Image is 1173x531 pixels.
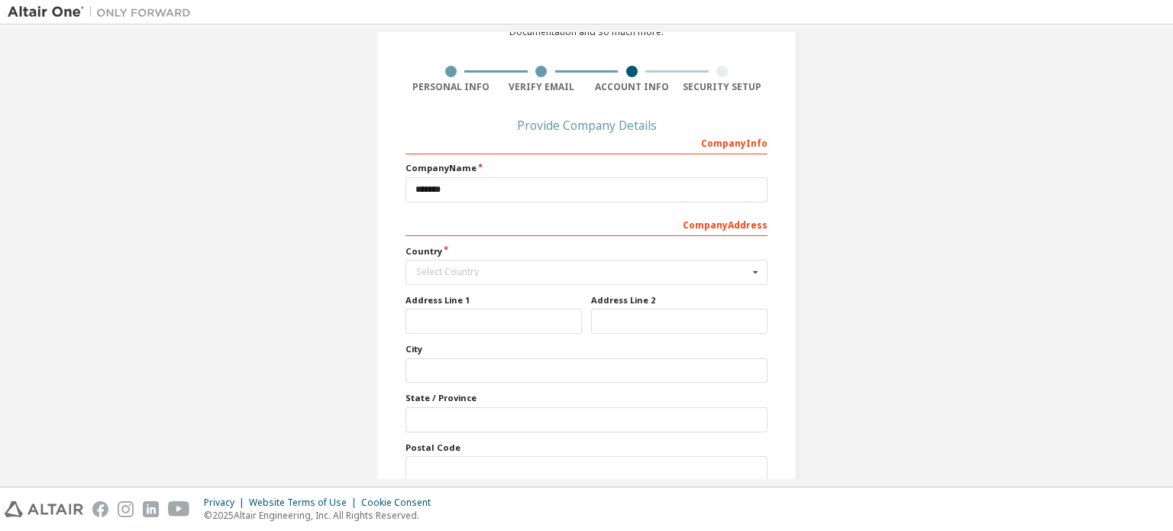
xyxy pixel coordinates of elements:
label: Country [406,245,767,257]
div: Privacy [204,497,249,509]
label: Company Name [406,162,767,174]
label: City [406,343,767,355]
div: Cookie Consent [361,497,440,509]
label: Address Line 1 [406,294,582,306]
label: Postal Code [406,442,767,454]
div: Company Address [406,212,767,236]
label: State / Province [406,392,767,404]
div: Personal Info [406,81,496,93]
div: Website Terms of Use [249,497,361,509]
img: Altair One [8,5,199,20]
label: Address Line 2 [591,294,767,306]
div: Verify Email [496,81,587,93]
img: linkedin.svg [143,501,159,517]
div: Account Info [586,81,677,93]
p: © 2025 Altair Engineering, Inc. All Rights Reserved. [204,509,440,522]
div: Company Info [406,130,767,154]
img: instagram.svg [118,501,134,517]
img: youtube.svg [168,501,190,517]
div: Select Country [416,267,748,277]
div: Provide Company Details [406,121,767,130]
img: facebook.svg [92,501,108,517]
img: altair_logo.svg [5,501,83,517]
div: Security Setup [677,81,768,93]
